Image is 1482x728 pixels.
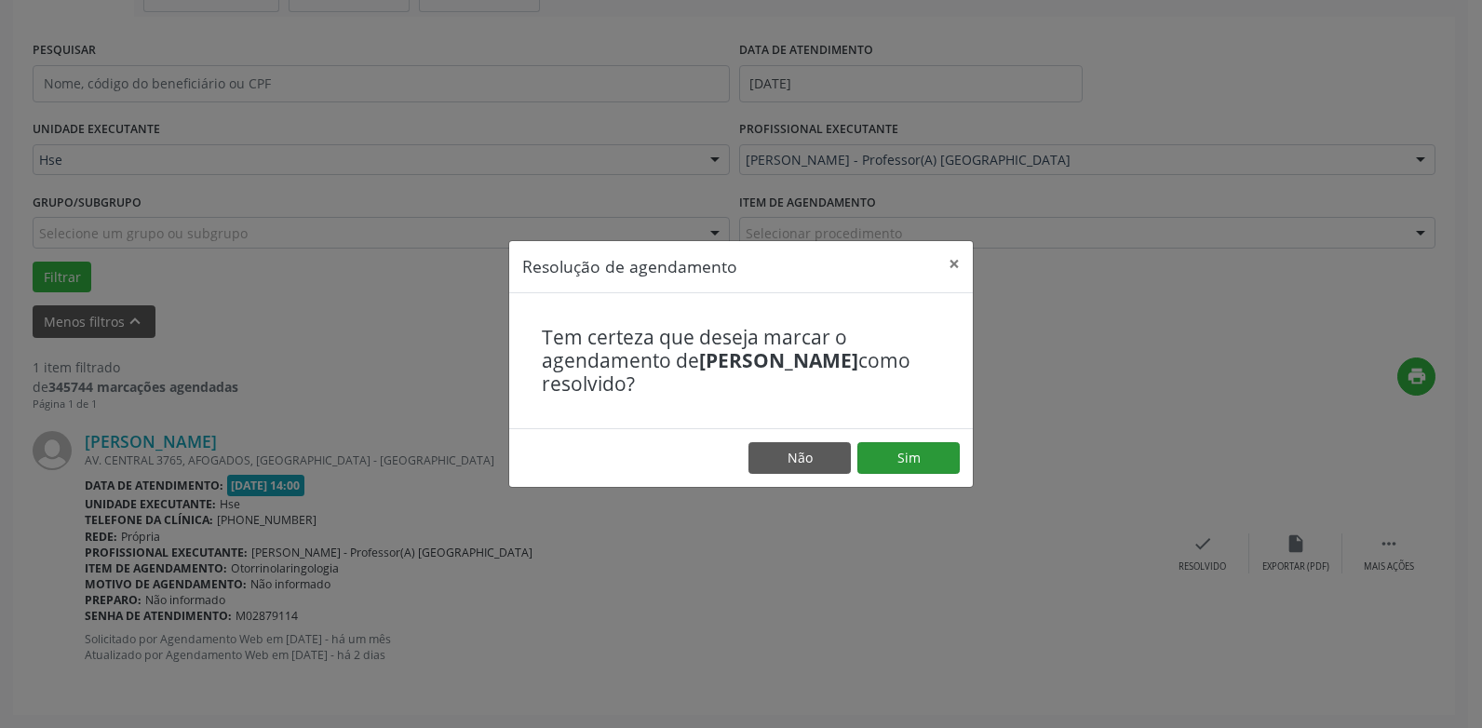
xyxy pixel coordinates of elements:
button: Não [748,442,851,474]
h4: Tem certeza que deseja marcar o agendamento de como resolvido? [542,326,940,397]
button: Close [936,241,973,287]
button: Sim [857,442,960,474]
b: [PERSON_NAME] [699,347,858,373]
h5: Resolução de agendamento [522,254,737,278]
